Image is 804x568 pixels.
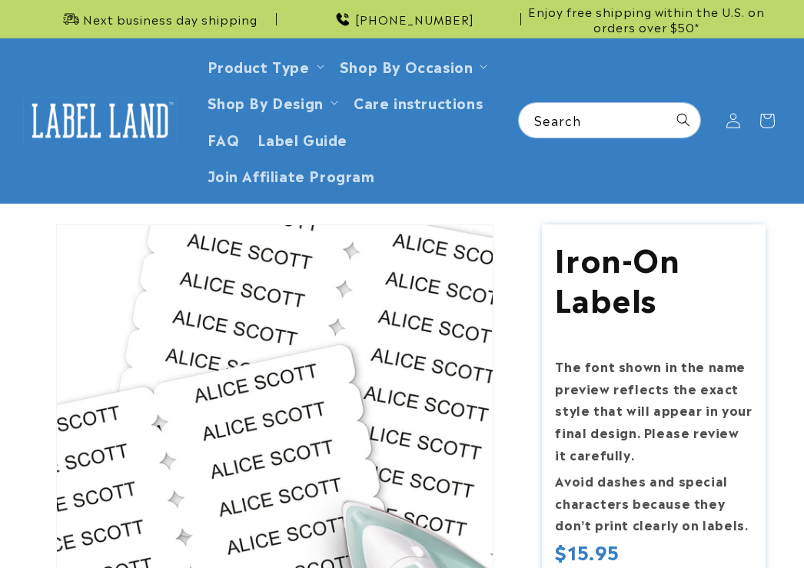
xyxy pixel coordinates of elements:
[555,237,752,317] h1: Iron-On Labels
[248,121,357,157] a: Label Guide
[208,55,310,76] a: Product Type
[331,48,494,84] summary: Shop By Occasion
[18,91,183,150] a: Label Land
[344,84,492,120] a: Care instructions
[23,97,177,144] img: Label Land
[666,103,700,137] button: Search
[354,93,483,111] span: Care instructions
[208,130,240,148] span: FAQ
[198,157,384,193] a: Join Affiliate Program
[257,130,347,148] span: Label Guide
[83,12,257,27] span: Next business day shipping
[340,57,473,75] span: Shop By Occasion
[555,471,748,534] strong: Avoid dashes and special characters because they don’t print clearly on labels.
[555,357,752,463] strong: The font shown in the name preview reflects the exact style that will appear in your final design...
[198,84,344,120] summary: Shop By Design
[208,166,375,184] span: Join Affiliate Program
[527,4,766,34] span: Enjoy free shipping within the U.S. on orders over $50*
[208,91,324,112] a: Shop By Design
[198,121,249,157] a: FAQ
[198,48,331,84] summary: Product Type
[555,540,620,563] span: $15.95
[355,12,474,27] span: [PHONE_NUMBER]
